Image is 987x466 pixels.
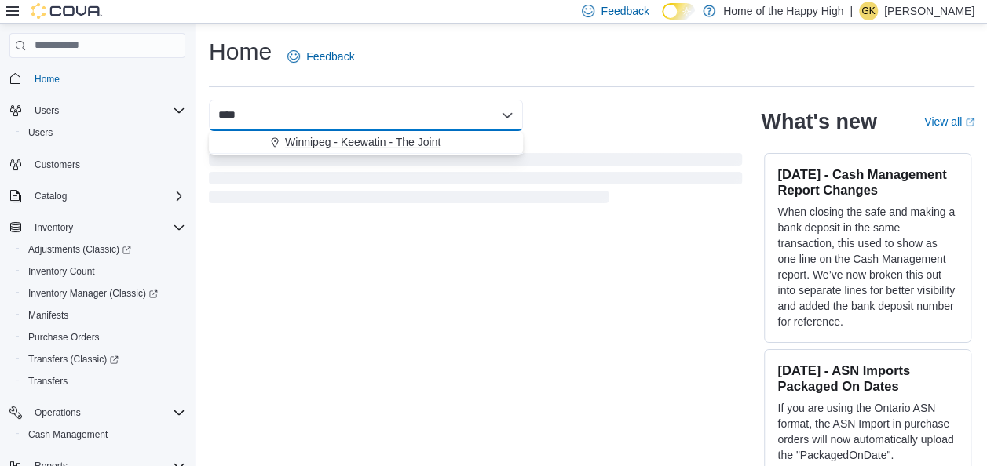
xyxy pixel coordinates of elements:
span: Users [35,104,59,117]
button: Cash Management [16,424,192,446]
input: Dark Mode [662,3,695,20]
span: Transfers (Classic) [22,350,185,369]
span: Manifests [28,309,68,322]
span: Purchase Orders [28,331,100,344]
span: Home [28,69,185,89]
a: Users [22,123,59,142]
button: Purchase Orders [16,326,192,348]
span: Cash Management [22,425,185,444]
span: Operations [28,403,185,422]
span: Winnipeg - Keewatin - The Joint [285,134,440,150]
a: Transfers (Classic) [22,350,125,369]
span: Inventory Count [22,262,185,281]
span: Inventory Count [28,265,95,278]
button: Inventory [28,218,79,237]
button: Winnipeg - Keewatin - The Joint [209,131,523,154]
span: Inventory [28,218,185,237]
button: Inventory Count [16,260,192,282]
a: Inventory Count [22,262,101,281]
span: Transfers [22,372,185,391]
button: Operations [28,403,87,422]
button: Users [28,101,65,120]
a: Cash Management [22,425,114,444]
button: Home [3,67,192,90]
span: Transfers [28,375,68,388]
button: Manifests [16,304,192,326]
span: Operations [35,406,81,419]
span: Catalog [28,187,185,206]
button: Catalog [28,187,73,206]
button: Catalog [3,185,192,207]
a: Feedback [281,41,360,72]
a: Transfers [22,372,74,391]
p: [PERSON_NAME] [884,2,974,20]
button: Customers [3,153,192,176]
span: Users [28,126,53,139]
a: Purchase Orders [22,328,106,347]
a: Manifests [22,306,75,325]
span: Users [28,101,185,120]
button: Users [3,100,192,122]
span: Inventory Manager (Classic) [22,284,185,303]
span: Purchase Orders [22,328,185,347]
h1: Home [209,36,272,67]
span: Users [22,123,185,142]
button: Transfers [16,370,192,392]
p: | [850,2,853,20]
h2: What's new [761,109,876,134]
a: Transfers (Classic) [16,348,192,370]
p: Home of the Happy High [723,2,843,20]
button: Users [16,122,192,144]
a: Home [28,70,66,89]
span: Inventory Manager (Classic) [28,287,158,300]
a: Inventory Manager (Classic) [16,282,192,304]
h3: [DATE] - Cash Management Report Changes [777,166,958,198]
button: Close list of options [501,109,514,122]
span: Customers [28,155,185,174]
span: Home [35,73,60,86]
span: Manifests [22,306,185,325]
span: Transfers (Classic) [28,353,119,366]
button: Inventory [3,217,192,238]
span: GK [861,2,875,20]
div: Gaganpreet Kaur [859,2,878,20]
span: Feedback [306,49,354,64]
span: Inventory [35,221,73,234]
button: Operations [3,402,192,424]
a: Adjustments (Classic) [22,240,137,259]
a: Inventory Manager (Classic) [22,284,164,303]
img: Cova [31,3,102,19]
p: If you are using the Ontario ASN format, the ASN Import in purchase orders will now automatically... [777,400,958,463]
a: View allExternal link [924,115,974,128]
span: Customers [35,158,80,171]
span: Adjustments (Classic) [28,243,131,256]
a: Customers [28,155,86,174]
span: Adjustments (Classic) [22,240,185,259]
div: Choose from the following options [209,131,523,154]
svg: External link [965,118,974,127]
span: Cash Management [28,428,108,441]
p: When closing the safe and making a bank deposit in the same transaction, this used to show as one... [777,204,958,329]
span: Feedback [601,3,649,19]
span: Catalog [35,190,67,202]
a: Adjustments (Classic) [16,238,192,260]
h3: [DATE] - ASN Imports Packaged On Dates [777,362,958,394]
span: Loading [209,156,742,206]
